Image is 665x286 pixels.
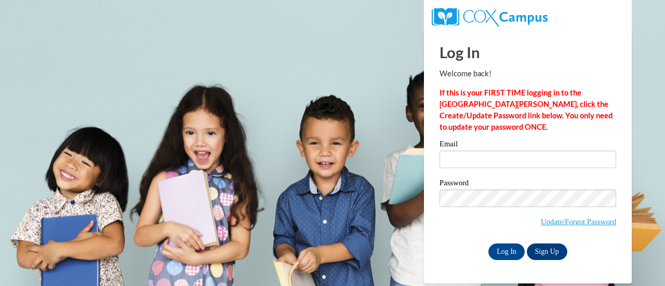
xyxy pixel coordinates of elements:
h1: Log In [440,42,616,63]
label: Password [440,179,616,189]
strong: If this is your FIRST TIME logging in to the [GEOGRAPHIC_DATA][PERSON_NAME], click the Create/Upd... [440,88,613,131]
input: Log In [488,243,525,260]
p: Welcome back! [440,68,616,79]
a: Sign Up [527,243,567,260]
label: Email [440,140,616,151]
a: Update/Forgot Password [541,217,616,226]
a: COX Campus [432,12,548,21]
img: COX Campus [432,8,548,26]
